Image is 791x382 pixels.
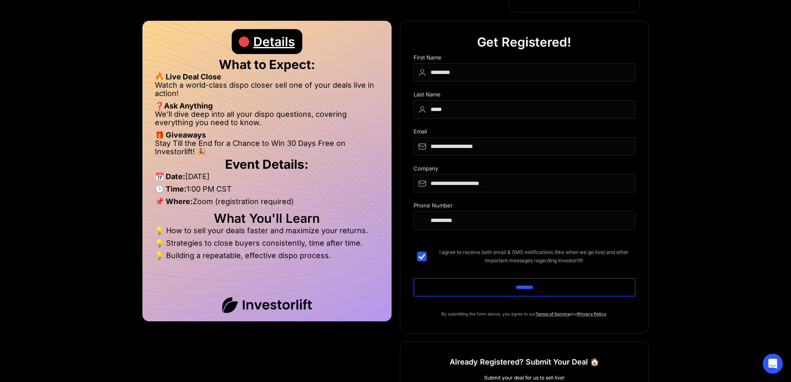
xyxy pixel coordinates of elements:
div: Company [414,165,635,174]
div: Submit your deal for us to sell live! [414,374,635,382]
a: Terms of Service [536,311,570,316]
div: Phone Number [414,202,635,211]
li: Zoom (registration required) [155,197,379,210]
strong: Event Details: [225,157,309,172]
a: Privacy Policy [578,311,606,316]
h2: What You'll Learn [155,214,379,222]
li: 1:00 PM CST [155,185,379,197]
li: We’ll dive deep into all your dispo questions, covering everything you need to know. [155,110,379,131]
strong: 🎁 Giveaways [155,131,206,139]
div: Details [253,29,295,54]
h1: Already Registered? Submit Your Deal 🏠 [450,355,599,370]
strong: 🔥 Live Deal Close [155,72,221,81]
div: Email [414,128,635,137]
li: 💡 Strategies to close buyers consistently, time after time. [155,239,379,251]
li: Stay Till the End for a Chance to Win 30 Days Free on Investorlift! 🎉 [155,139,379,156]
li: 💡 Building a repeatable, effective dispo process. [155,251,379,260]
strong: What to Expect: [219,57,315,72]
form: DIspo Day Main Form [414,54,635,310]
li: Watch a world-class dispo closer sell one of your deals live in action! [155,81,379,102]
li: [DATE] [155,173,379,185]
strong: 📅 Date: [155,172,185,181]
p: By submitting the form above, you agree to our and . [414,310,635,318]
div: First Name [414,54,635,63]
strong: ❓Ask Anything [155,101,213,110]
strong: 📌 Where: [155,197,193,206]
div: Get Registered! [477,30,571,54]
div: Open Intercom Messenger [763,354,783,374]
strong: 🕒 Time: [155,185,186,193]
div: Last Name [414,91,635,100]
li: 💡 How to sell your deals faster and maximize your returns. [155,227,379,239]
span: I agree to receive both email & SMS notifications (like when we go live) and other important mess... [433,248,635,265]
